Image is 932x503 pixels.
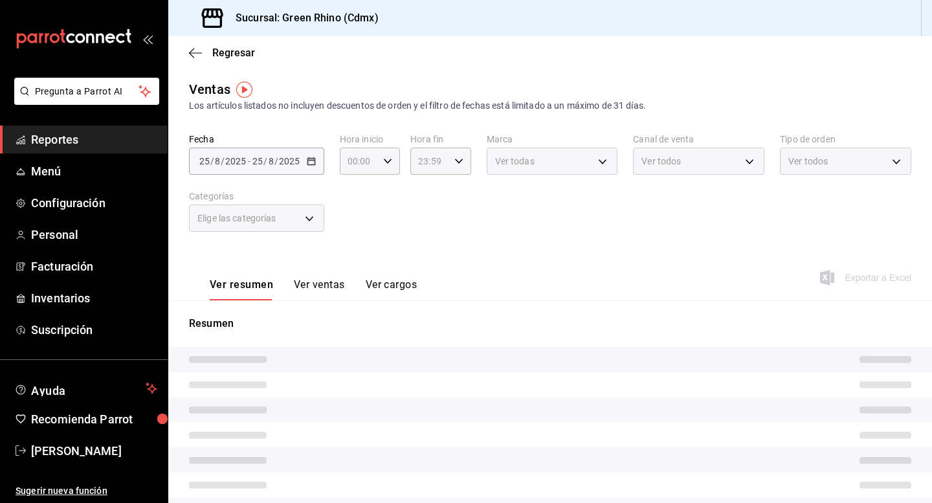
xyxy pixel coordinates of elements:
label: Marca [487,135,618,144]
p: Resumen [189,316,911,331]
input: ---- [278,156,300,166]
button: Pregunta a Parrot AI [14,78,159,105]
span: Regresar [212,47,255,59]
label: Canal de venta [633,135,764,144]
button: Regresar [189,47,255,59]
span: Ver todos [641,155,681,168]
input: -- [252,156,263,166]
span: / [210,156,214,166]
img: Tooltip marker [236,82,252,98]
span: / [263,156,267,166]
label: Categorías [189,192,324,201]
label: Hora fin [410,135,471,144]
span: Suscripción [31,321,157,339]
span: - [248,156,250,166]
span: Configuración [31,194,157,212]
span: / [274,156,278,166]
input: -- [199,156,210,166]
span: Reportes [31,131,157,148]
label: Tipo de orden [780,135,911,144]
span: Recomienda Parrot [31,410,157,428]
span: / [221,156,225,166]
span: Menú [31,162,157,180]
input: -- [214,156,221,166]
span: Pregunta a Parrot AI [35,85,139,98]
h3: Sucursal: Green Rhino (Cdmx) [225,10,379,26]
div: Los artículos listados no incluyen descuentos de orden y el filtro de fechas está limitado a un m... [189,99,911,113]
span: Personal [31,226,157,243]
button: Ver resumen [210,278,273,300]
input: ---- [225,156,247,166]
div: navigation tabs [210,278,417,300]
span: Facturación [31,258,157,275]
input: -- [268,156,274,166]
button: Ver cargos [366,278,417,300]
button: open_drawer_menu [142,34,153,44]
span: Ver todas [495,155,535,168]
a: Pregunta a Parrot AI [9,94,159,107]
span: Elige las categorías [197,212,276,225]
span: Sugerir nueva función [16,484,157,498]
span: Inventarios [31,289,157,307]
div: Ventas [189,80,230,99]
label: Fecha [189,135,324,144]
span: [PERSON_NAME] [31,442,157,460]
span: Ayuda [31,381,140,396]
label: Hora inicio [340,135,400,144]
button: Ver ventas [294,278,345,300]
span: Ver todos [788,155,828,168]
